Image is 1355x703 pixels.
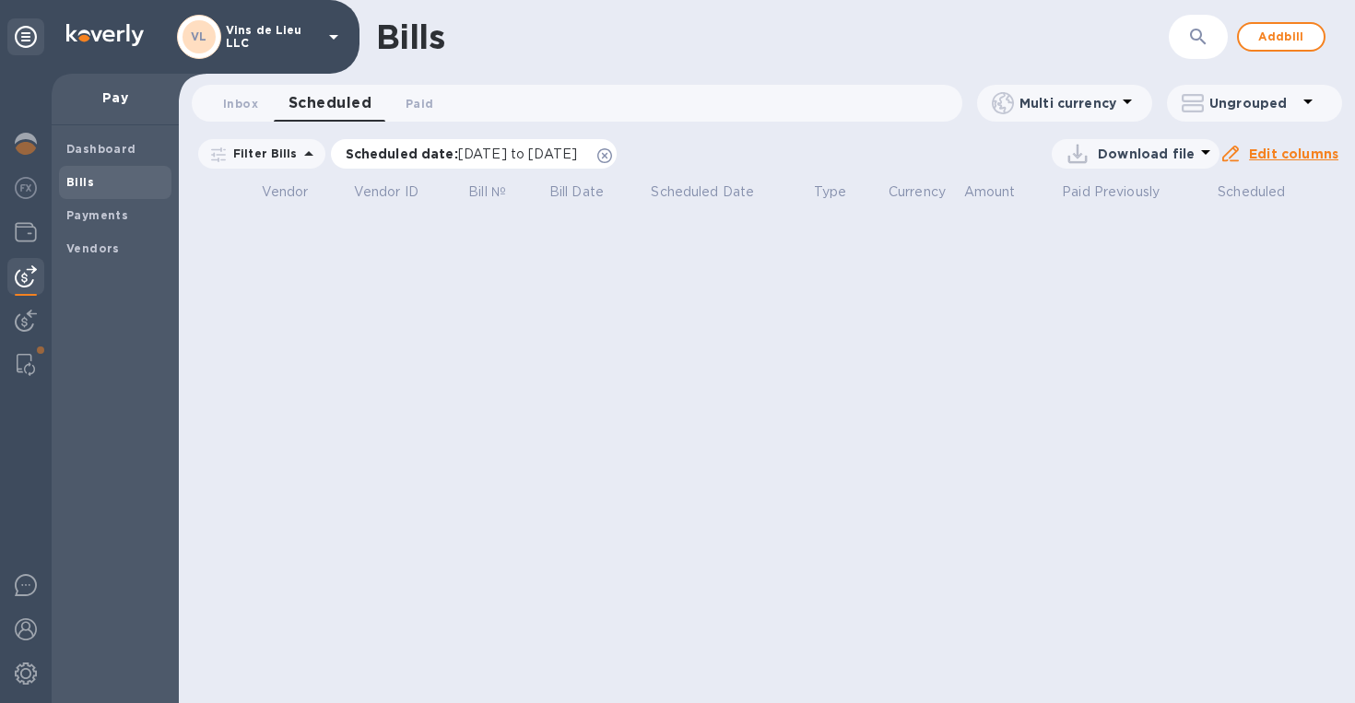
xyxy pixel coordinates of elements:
span: Paid Previously [1062,182,1184,202]
img: Wallets [15,221,37,243]
span: Type [814,182,871,202]
p: Type [814,182,847,202]
p: Bill Date [549,182,604,202]
span: Scheduled [1218,182,1309,202]
span: Add bill [1254,26,1309,48]
p: Multi currency [1019,94,1116,112]
p: Vendor [262,182,309,202]
span: Vendor ID [354,182,442,202]
b: Vendors [66,241,120,255]
p: Vendor ID [354,182,418,202]
span: Amount [964,182,1040,202]
p: Bill № [468,182,506,202]
div: Scheduled date:[DATE] to [DATE] [331,139,618,169]
p: Paid Previously [1062,182,1160,202]
b: VL [191,29,207,43]
b: Bills [66,175,94,189]
p: Currency [889,182,946,202]
img: Foreign exchange [15,177,37,199]
span: Inbox [223,94,258,113]
p: Scheduled [1218,182,1285,202]
img: Logo [66,24,144,46]
span: Paid [406,94,433,113]
span: Vendor [262,182,333,202]
span: Bill № [468,182,530,202]
p: Download file [1098,145,1195,163]
span: Scheduled Date [651,182,778,202]
p: Filter Bills [226,146,298,161]
p: Scheduled Date [651,182,754,202]
span: Bill Date [549,182,628,202]
h1: Bills [376,18,444,56]
button: Addbill [1237,22,1326,52]
div: Unpin categories [7,18,44,55]
p: Vins de Lieu LLC [226,24,318,50]
span: Scheduled [289,90,371,116]
b: Payments [66,208,128,222]
p: Amount [964,182,1016,202]
p: Ungrouped [1209,94,1297,112]
span: [DATE] to [DATE] [458,146,577,161]
b: Dashboard [66,142,136,156]
u: Edit columns [1249,146,1338,161]
p: Pay [66,88,164,107]
p: Scheduled date : [346,145,587,163]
